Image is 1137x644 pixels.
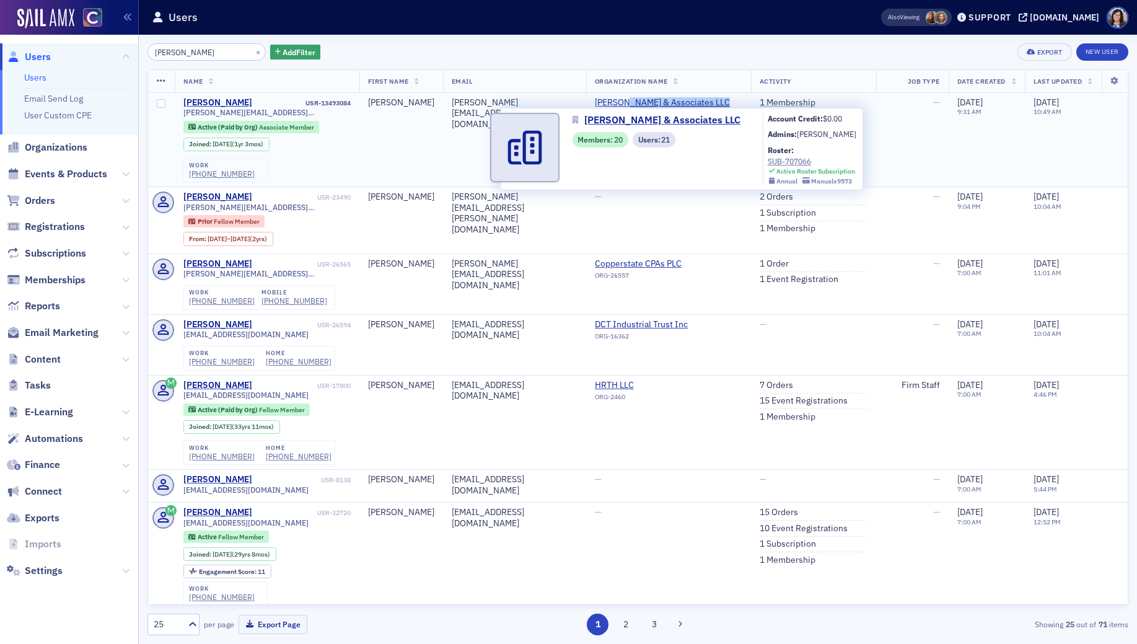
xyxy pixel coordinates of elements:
[7,405,73,419] a: E-Learning
[957,390,981,399] time: 7:00 AM
[189,235,208,243] span: From :
[25,326,99,340] span: Email Marketing
[368,192,434,203] div: [PERSON_NAME]
[1034,97,1059,108] span: [DATE]
[154,618,181,631] div: 25
[189,452,255,461] div: [PHONE_NUMBER]
[1037,49,1063,56] div: Export
[933,474,940,485] span: —
[926,11,939,24] span: Sheila Duggan
[452,192,577,235] div: [PERSON_NAME][EMAIL_ADDRESS][PERSON_NAME][DOMAIN_NAME]
[183,121,320,133] div: Active (Paid by Org): Active (Paid by Org): Associate Member
[254,382,350,390] div: USR-17800
[183,77,203,86] span: Name
[189,585,255,593] div: work
[208,235,267,243] div: – (2yrs)
[254,321,350,329] div: USR-26594
[1034,191,1059,202] span: [DATE]
[189,350,255,357] div: work
[595,77,668,86] span: Organization Name
[266,444,331,452] div: home
[368,507,434,518] div: [PERSON_NAME]
[760,474,766,485] span: —
[25,299,60,313] span: Reports
[189,162,255,169] div: work
[25,379,51,392] span: Tasks
[1017,43,1071,61] button: Export
[213,139,232,148] span: [DATE]
[957,506,983,518] span: [DATE]
[259,405,305,414] span: Fellow Member
[1034,506,1059,518] span: [DATE]
[198,217,214,226] span: Prior
[7,299,60,313] a: Reports
[183,330,309,339] span: [EMAIL_ADDRESS][DOMAIN_NAME]
[25,247,86,260] span: Subscriptions
[266,357,331,366] a: [PHONE_NUMBER]
[25,537,61,551] span: Imports
[595,271,708,284] div: ORG-26557
[957,202,981,211] time: 9:04 PM
[957,107,981,116] time: 9:31 AM
[199,567,258,576] span: Engagement Score :
[368,380,434,391] div: [PERSON_NAME]
[7,167,107,181] a: Events & Products
[452,474,577,496] div: [EMAIL_ADDRESS][DOMAIN_NAME]
[957,77,1006,86] span: Date Created
[1034,390,1057,399] time: 4:46 PM
[595,97,730,108] a: [PERSON_NAME] & Associates LLC
[885,380,940,391] div: Firm Staff
[768,113,823,123] b: Account Credit:
[595,191,602,202] span: —
[768,156,856,167] div: SUB-707066
[957,319,983,330] span: [DATE]
[189,296,255,306] a: [PHONE_NUMBER]
[25,405,73,419] span: E-Learning
[797,128,856,139] a: [PERSON_NAME]
[25,564,63,578] span: Settings
[25,220,85,234] span: Registrations
[183,319,252,330] div: [PERSON_NAME]
[760,412,815,423] a: 1 Membership
[183,269,351,278] span: [PERSON_NAME][EMAIL_ADDRESS][DOMAIN_NAME]
[638,134,662,145] span: Users :
[7,485,62,498] a: Connect
[183,531,270,543] div: Active: Active: Fellow Member
[957,258,983,269] span: [DATE]
[198,123,259,131] span: Active (Paid by Org)
[188,533,263,541] a: Active Fellow Member
[452,258,577,291] div: [PERSON_NAME][EMAIL_ADDRESS][DOMAIN_NAME]
[760,192,793,203] a: 2 Orders
[1034,379,1059,390] span: [DATE]
[368,258,434,270] div: [PERSON_NAME]
[213,423,274,431] div: (33yrs 11mos)
[188,405,304,413] a: Active (Paid by Org) Fellow Member
[7,458,60,472] a: Finance
[183,108,351,117] span: [PERSON_NAME][EMAIL_ADDRESS][DOMAIN_NAME]
[1030,12,1099,23] div: [DOMAIN_NAME]
[7,247,86,260] a: Subscriptions
[7,220,85,234] a: Registrations
[189,289,255,296] div: work
[189,169,255,179] a: [PHONE_NUMBER]
[368,319,434,330] div: [PERSON_NAME]
[17,9,74,29] img: SailAMX
[368,97,434,108] div: [PERSON_NAME]
[183,380,252,391] div: [PERSON_NAME]
[261,296,327,306] div: [PHONE_NUMBER]
[933,97,940,108] span: —
[213,550,232,558] span: [DATE]
[183,404,310,416] div: Active (Paid by Org): Active (Paid by Org): Fellow Member
[452,97,577,130] div: [PERSON_NAME][EMAIL_ADDRESS][DOMAIN_NAME]
[1034,202,1061,211] time: 10:04 AM
[189,357,255,366] div: [PHONE_NUMBER]
[204,619,234,630] label: per page
[266,452,331,461] div: [PHONE_NUMBER]
[452,77,473,86] span: Email
[25,432,83,446] span: Automations
[368,474,434,485] div: [PERSON_NAME]
[25,167,107,181] span: Events & Products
